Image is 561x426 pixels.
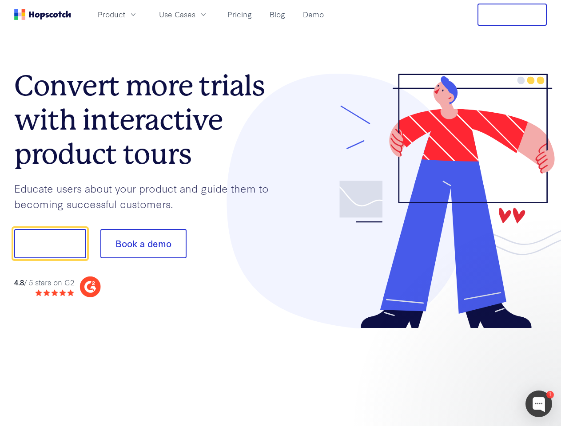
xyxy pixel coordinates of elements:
a: Blog [266,7,289,22]
span: Product [98,9,125,20]
a: Home [14,9,71,20]
button: Use Cases [154,7,213,22]
button: Book a demo [100,229,187,258]
h1: Convert more trials with interactive product tours [14,69,281,171]
a: Demo [299,7,327,22]
a: Pricing [224,7,255,22]
button: Free Trial [477,4,547,26]
button: Show me! [14,229,86,258]
strong: 4.8 [14,277,24,287]
span: Use Cases [159,9,195,20]
div: 1 [546,391,554,398]
p: Educate users about your product and guide them to becoming successful customers. [14,181,281,211]
div: / 5 stars on G2 [14,277,74,288]
button: Product [92,7,143,22]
